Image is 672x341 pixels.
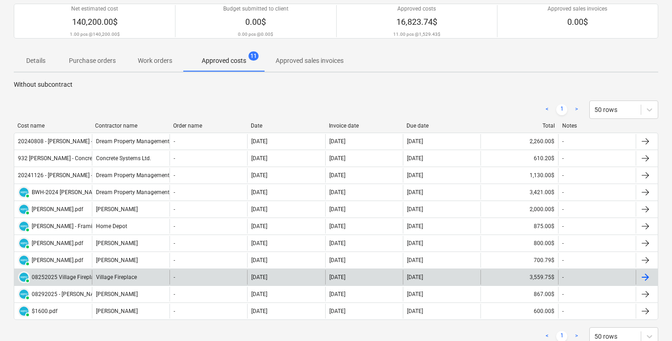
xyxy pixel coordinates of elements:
[174,189,175,196] div: -
[251,274,267,280] div: [DATE]
[18,305,30,317] div: Invoice has been synced with Xero and its status is currently PAID
[562,308,564,314] div: -
[251,257,267,263] div: [DATE]
[18,203,30,215] div: Invoice has been synced with Xero and its status is currently PAID
[480,151,558,166] div: 610.20$
[484,123,554,129] div: Total
[19,307,28,316] img: xero.svg
[174,172,175,179] div: -
[19,256,28,265] img: xero.svg
[71,5,118,13] p: Net estimated cost
[251,291,267,297] div: [DATE]
[92,270,169,285] div: Village Fireplace
[562,291,564,297] div: -
[18,155,164,162] div: 932 [PERSON_NAME] - Concrete and Sump Pump Work.pdf
[407,189,423,196] div: [DATE]
[19,290,28,299] img: xero.svg
[329,206,345,212] div: [DATE]
[17,123,88,129] div: Cost name
[32,223,108,229] div: [PERSON_NAME] - Framing.pdf
[562,206,564,212] div: -
[174,257,175,263] div: -
[18,288,30,300] div: Invoice has been synced with Xero and its status is currently PAID
[92,253,169,268] div: [PERSON_NAME]
[562,223,564,229] div: -
[562,189,564,196] div: -
[238,31,273,37] p: 0.00 pcs @ 0.00$
[571,104,582,115] a: Next page
[19,273,28,282] img: xero.svg
[32,308,57,314] div: $1600.pdf
[626,297,672,341] iframe: Chat Widget
[480,168,558,183] div: 1,130.00$
[202,56,246,66] p: Approved costs
[329,172,345,179] div: [DATE]
[138,56,172,66] p: Work orders
[251,138,267,145] div: [DATE]
[18,138,187,145] div: 20240808 - [PERSON_NAME] - Unit 6 - Labour Progress Payment.pdf
[407,223,423,229] div: [DATE]
[32,291,142,297] div: 08292025 - [PERSON_NAME] - $4,335.00.pdf
[480,219,558,234] div: 875.00$
[18,254,30,266] div: Invoice has been synced with Xero and its status is currently PAID
[174,155,175,162] div: -
[251,206,267,212] div: [DATE]
[92,168,169,183] div: Dream Property Management
[72,17,118,27] span: 140,200.00$
[32,189,186,196] div: BWH-2024 [PERSON_NAME] - Labour Progress ([DATE]) (2).pdf
[174,138,175,145] div: -
[329,308,345,314] div: [DATE]
[397,5,436,13] p: Approved costs
[407,274,423,280] div: [DATE]
[248,51,259,61] span: 11
[251,123,321,129] div: Date
[556,104,567,115] a: Page 1 is your current page
[407,172,423,179] div: [DATE]
[70,31,120,37] p: 1.00 pcs @ 140,200.00$
[407,240,423,246] div: [DATE]
[32,274,136,280] div: 08252025 Village Fireplace $7,119.50.pdf
[329,189,345,196] div: [DATE]
[562,240,564,246] div: -
[32,206,83,212] div: [PERSON_NAME].pdf
[329,257,345,263] div: [DATE]
[245,17,266,27] span: 0.00$
[480,236,558,251] div: 800.00$
[480,304,558,319] div: 600.00$
[329,274,345,280] div: [DATE]
[562,155,564,162] div: -
[92,202,169,217] div: [PERSON_NAME]
[174,274,175,280] div: -
[223,5,288,13] p: Budget submitted to client
[92,185,169,200] div: Dream Property Management
[407,206,423,212] div: [DATE]
[32,240,83,246] div: [PERSON_NAME].pdf
[329,155,345,162] div: [DATE]
[173,123,243,129] div: Order name
[480,270,558,285] div: 3,559.75$
[251,155,267,162] div: [DATE]
[92,287,169,302] div: [PERSON_NAME]
[174,308,175,314] div: -
[19,188,28,197] img: xero.svg
[480,287,558,302] div: 867.00$
[174,223,175,229] div: -
[562,138,564,145] div: -
[407,257,423,263] div: [DATE]
[329,240,345,246] div: [DATE]
[329,138,345,145] div: [DATE]
[69,56,116,66] p: Purchase orders
[407,155,423,162] div: [DATE]
[25,56,47,66] p: Details
[18,186,30,198] div: Invoice has been synced with Xero and its status is currently PAID
[393,31,440,37] p: 11.00 pcs @ 1,529.43$
[14,80,658,89] p: Without subcontract
[567,17,588,27] span: 0.00$
[19,222,28,231] img: xero.svg
[251,308,267,314] div: [DATE]
[396,17,437,27] span: 16,823.74$
[407,123,477,129] div: Due date
[174,240,175,246] div: -
[251,172,267,179] div: [DATE]
[251,240,267,246] div: [DATE]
